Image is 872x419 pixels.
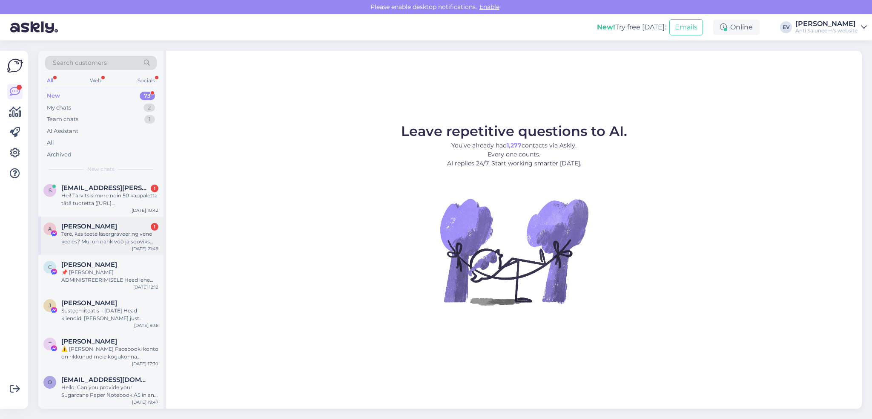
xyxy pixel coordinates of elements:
div: Anti Saluneem's website [795,27,858,34]
div: 1 [151,223,158,231]
p: You’ve already had contacts via Askly. Every one counts. AI replies 24/7. Start working smarter [... [401,141,627,168]
span: otopix@gmail.com [61,376,150,384]
div: [DATE] 19:47 [132,399,158,405]
b: 1,277 [507,142,522,149]
div: Socials [136,75,157,86]
div: New [47,92,60,100]
span: New chats [87,165,115,173]
div: 1 [151,185,158,192]
div: Online [713,20,760,35]
span: s [49,187,52,194]
div: Archived [47,150,72,159]
div: Web [88,75,103,86]
div: All [45,75,55,86]
span: C [48,264,52,270]
div: [DATE] 17:30 [132,361,158,367]
span: Carmen Palacios [61,261,117,269]
div: 2 [143,104,155,112]
div: [PERSON_NAME] [795,20,858,27]
div: [DATE] 12:12 [133,284,158,290]
a: [PERSON_NAME]Anti Saluneem's website [795,20,867,34]
div: Try free [DATE]: [597,22,666,32]
span: Enable [477,3,502,11]
div: Susteemiteatis – [DATE] Head kliendid, [PERSON_NAME] just tagasisidet teie lehe sisu kohta. Paras... [61,307,158,322]
span: Search customers [53,58,107,67]
span: J [49,302,51,309]
div: 1 [144,115,155,124]
div: [DATE] 9:36 [134,322,158,329]
span: Leave repetitive questions to AI. [401,123,627,139]
span: Tom Haja [61,338,117,345]
b: New! [597,23,615,31]
div: ⚠️ [PERSON_NAME] Facebooki konto on rikkunud meie kogukonna standardeid. Meie süsteem on saanud p... [61,345,158,361]
div: [DATE] 10:42 [132,207,158,214]
img: Askly Logo [7,58,23,74]
span: T [49,341,52,347]
span: sini.jurva@finlight.fi [61,184,150,192]
img: No Chat active [437,175,591,328]
div: Hello, Can you provide your Sugarcane Paper Notebook A5 in an unlined (blank) version? The produc... [61,384,158,399]
div: EV [780,21,792,33]
div: [DATE] 21:49 [132,246,158,252]
span: Jordi Priego Reies [61,299,117,307]
span: Anna Sirotkin [61,223,117,230]
span: A [48,225,52,232]
button: Emails [669,19,703,35]
div: Tere, kas teete lasergraveering vene keeles? Mul on nahk vöö ja sooviks graveering Kas saab [PERS... [61,230,158,246]
div: AI Assistant [47,127,78,136]
div: 📌 [PERSON_NAME] ADMINISTREERIMISELE Head lehe administraatorid Regulaarse ülevaatuse ja hindamise... [61,269,158,284]
span: o [48,379,52,385]
div: Hei! Tarvitsisimme noin 50 kappaletta tätä tuotetta ([URL][DOMAIN_NAME]), milloin saatte tätä lis... [61,192,158,207]
div: 73 [140,92,155,100]
div: Team chats [47,115,78,124]
div: My chats [47,104,71,112]
div: All [47,139,54,147]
